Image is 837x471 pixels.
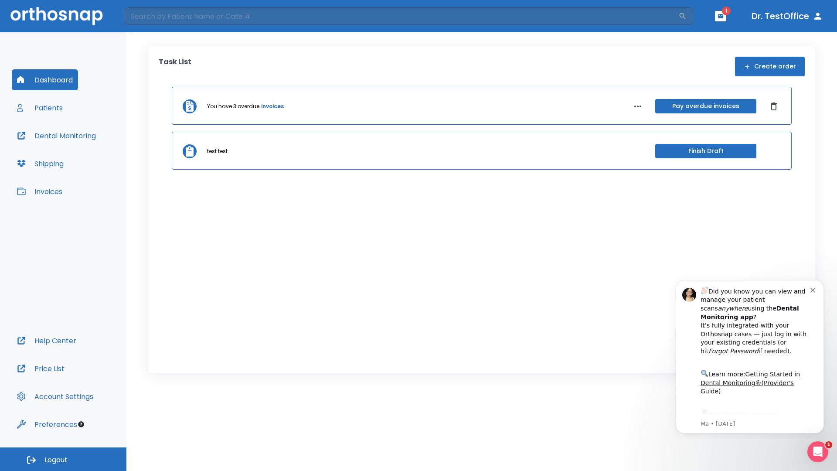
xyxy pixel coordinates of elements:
[735,57,805,76] button: Create order
[655,99,756,113] button: Pay overdue invoices
[44,455,68,465] span: Logout
[12,69,78,90] button: Dashboard
[12,330,82,351] button: Help Center
[148,14,155,20] button: Dismiss notification
[12,386,99,407] button: Account Settings
[10,7,103,25] img: Orthosnap
[77,420,85,428] div: Tooltip anchor
[159,57,191,76] p: Task List
[12,153,69,174] button: Shipping
[825,441,832,448] span: 1
[12,97,68,118] button: Patients
[767,99,781,113] button: Dismiss
[663,272,837,439] iframe: Intercom notifications message
[12,125,101,146] button: Dental Monitoring
[38,139,116,155] a: App Store
[12,181,68,202] button: Invoices
[748,8,827,24] button: Dr. TestOffice
[38,148,148,156] p: Message from Ma, sent 4w ago
[38,137,148,181] div: Download the app: | ​ Let us know if you need help getting started!
[807,441,828,462] iframe: Intercom live chat
[655,144,756,158] button: Finish Draft
[125,7,678,25] input: Search by Patient Name or Case #
[12,358,70,379] button: Price List
[261,102,284,110] a: invoices
[207,102,259,110] p: You have 3 overdue
[12,414,82,435] button: Preferences
[207,147,228,155] p: test test
[722,7,731,15] span: 1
